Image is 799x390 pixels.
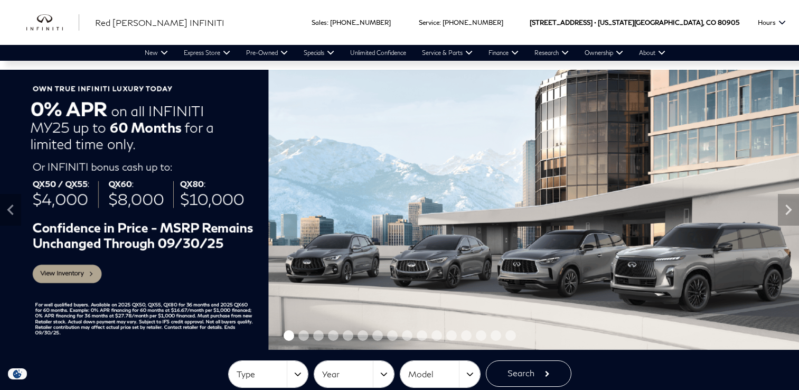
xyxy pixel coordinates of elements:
[176,45,238,61] a: Express Store
[137,45,673,61] nav: Main Navigation
[343,330,353,341] span: Go to slide 5
[505,330,516,341] span: Go to slide 16
[328,330,339,341] span: Go to slide 4
[322,366,373,383] span: Year
[387,330,398,341] span: Go to slide 8
[26,14,79,31] img: INFINITI
[577,45,631,61] a: Ownership
[238,45,296,61] a: Pre-Owned
[417,330,427,341] span: Go to slide 10
[372,330,383,341] span: Go to slide 7
[137,45,176,61] a: New
[419,18,439,26] span: Service
[5,368,30,379] img: Opt-Out Icon
[476,330,486,341] span: Go to slide 14
[284,330,294,341] span: Go to slide 1
[342,45,414,61] a: Unlimited Confidence
[491,330,501,341] span: Go to slide 15
[431,330,442,341] span: Go to slide 11
[296,45,342,61] a: Specials
[527,45,577,61] a: Research
[358,330,368,341] span: Go to slide 6
[408,366,459,383] span: Model
[229,361,308,387] button: Type
[414,45,481,61] a: Service & Parts
[5,368,30,379] section: Click to Open Cookie Consent Modal
[486,360,571,387] button: Search
[330,18,391,26] a: [PHONE_NUMBER]
[778,194,799,226] div: Next
[461,330,472,341] span: Go to slide 13
[402,330,412,341] span: Go to slide 9
[631,45,673,61] a: About
[313,330,324,341] span: Go to slide 3
[312,18,327,26] span: Sales
[481,45,527,61] a: Finance
[443,18,503,26] a: [PHONE_NUMBER]
[327,18,328,26] span: :
[530,18,739,26] a: [STREET_ADDRESS] • [US_STATE][GEOGRAPHIC_DATA], CO 80905
[298,330,309,341] span: Go to slide 2
[439,18,441,26] span: :
[95,17,224,27] span: Red [PERSON_NAME] INFINITI
[446,330,457,341] span: Go to slide 12
[95,16,224,29] a: Red [PERSON_NAME] INFINITI
[314,361,394,387] button: Year
[400,361,480,387] button: Model
[26,14,79,31] a: infiniti
[237,366,287,383] span: Type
